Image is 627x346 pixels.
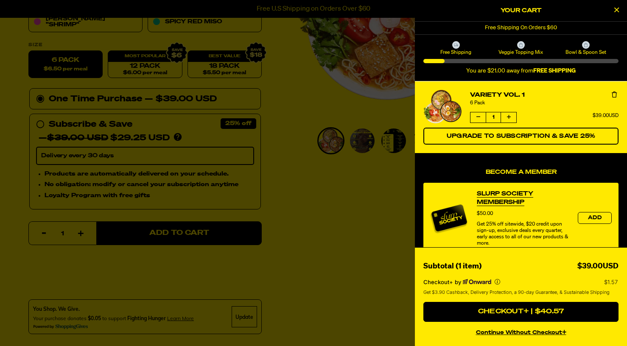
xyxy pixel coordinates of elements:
button: Decrease quantity of Variety Vol. 1 [470,112,486,123]
div: Become a Member [423,183,619,260]
a: View Slurp Society Membership [477,190,569,206]
div: Get 25% off sitewide, $20 credit upon sign-up, exclusive deals every quarter, early access to all... [477,221,569,247]
div: 1 of 1 [415,22,627,34]
button: Switch Variety Vol. 1 to a Subscription [423,128,619,145]
button: More info [495,279,500,285]
span: $39.00USD [593,113,619,118]
span: 1 [486,112,501,123]
span: Checkout+ [423,279,453,285]
button: Add the product, Slurp Society Membership to Cart [578,212,612,224]
li: product [423,81,619,153]
span: Upgrade to Subscription & Save 25% [447,133,596,139]
span: Subtotal (1 item) [423,262,481,270]
p: $1.57 [604,279,619,285]
button: continue without Checkout+ [423,325,619,338]
span: by [455,279,461,285]
span: Free Shipping [425,49,487,56]
button: Increase quantity of Variety Vol. 1 [501,112,516,123]
img: Membership image [430,199,468,237]
button: Close Cart [610,4,623,17]
button: Remove Variety Vol. 1 [610,91,619,99]
span: Veggie Topping Mix [490,49,552,56]
iframe: Marketing Popup [4,307,92,342]
a: View details for Variety Vol. 1 [423,90,462,123]
span: Bowl & Spoon Set [555,49,617,56]
h2: Your Cart [423,4,619,17]
h4: Become a Member [423,169,619,176]
a: Variety Vol. 1 [470,91,619,100]
div: product [423,183,619,254]
span: Get $3.90 Cashback, Delivery Protection, a 90-day Guarantee, & Sustainable Shipping [423,289,610,296]
button: Checkout+ | $40.57 [423,302,619,322]
section: Checkout+ [423,273,619,302]
a: Powered by Onward [463,279,491,285]
span: Add [588,215,602,220]
div: $39.00USD [577,260,619,273]
b: FREE SHIPPING [533,68,576,74]
div: 6 Pack [470,100,619,106]
div: You are $21.00 away from [423,67,619,75]
img: Variety Vol. 1 [423,90,462,123]
span: $50.00 [477,211,493,216]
